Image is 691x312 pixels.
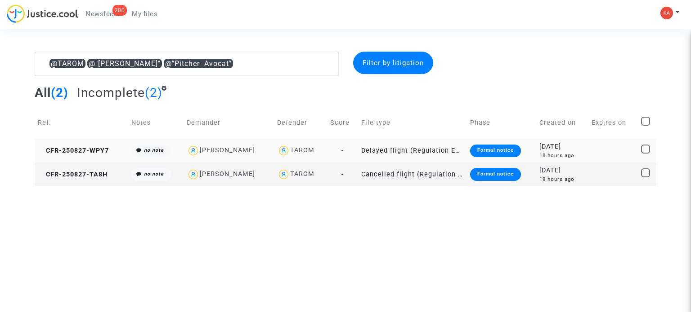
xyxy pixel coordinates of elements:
span: CFR-250827-WPY7 [38,147,109,154]
img: icon-user.svg [187,168,200,181]
div: TAROM [290,170,314,178]
div: TAROM [290,146,314,154]
div: 200 [112,5,127,16]
div: [DATE] [539,166,585,176]
td: Ref. [35,107,128,139]
td: Demander [184,107,274,139]
span: (2) [145,85,162,100]
td: Delayed flight (Regulation EC 261/2004) [358,139,467,163]
span: Incomplete [77,85,145,100]
img: icon-user.svg [187,144,200,157]
img: 5313a9924b78e7fbfe8fb7f85326e248 [660,7,673,19]
img: icon-user.svg [277,144,290,157]
span: - [341,147,344,154]
span: CFR-250827-TA8H [38,171,108,178]
span: Filter by litigation [363,59,424,67]
td: Expires on [588,107,638,139]
span: All [35,85,51,100]
div: Formal notice [470,168,521,180]
div: 19 hours ago [539,176,585,183]
td: Notes [128,107,184,139]
div: [PERSON_NAME] [200,170,255,178]
td: Defender [274,107,327,139]
a: My files [125,7,165,21]
td: Phase [467,107,536,139]
span: Newsfeed [85,10,117,18]
span: (2) [51,85,68,100]
div: [DATE] [539,142,585,152]
div: Formal notice [470,145,521,157]
div: [PERSON_NAME] [200,146,255,154]
td: File type [358,107,467,139]
span: - [341,171,344,178]
td: Score [327,107,358,139]
a: 200Newsfeed [78,7,125,21]
img: icon-user.svg [277,168,290,181]
i: no note [144,147,164,153]
span: My files [132,10,157,18]
td: Cancelled flight (Regulation EC 261/2004) [358,163,467,186]
div: 18 hours ago [539,152,585,159]
i: no note [144,171,164,177]
img: jc-logo.svg [7,4,78,23]
td: Created on [536,107,588,139]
